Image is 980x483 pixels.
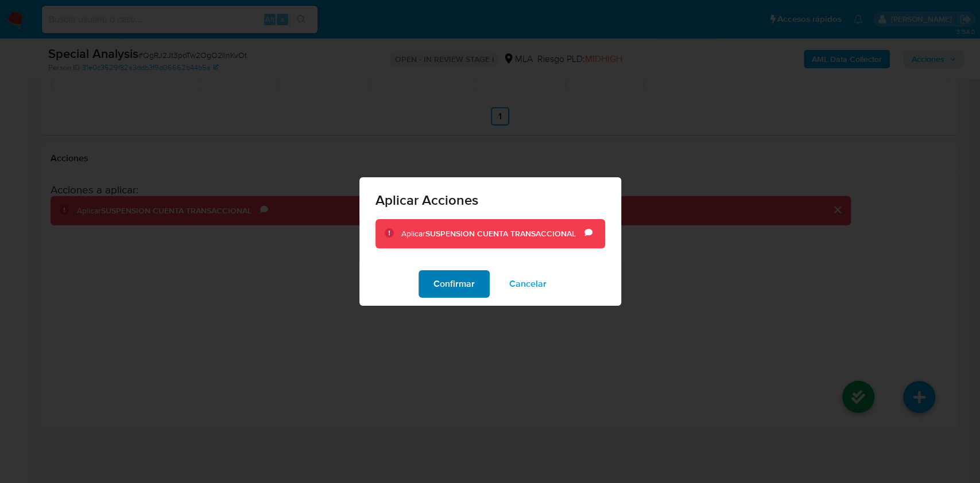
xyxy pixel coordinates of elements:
span: Aplicar Acciones [375,193,605,207]
button: Confirmar [419,270,490,298]
span: Confirmar [433,271,475,297]
div: Aplicar [401,228,584,240]
b: SUSPENSION CUENTA TRANSACCIONAL [425,228,576,239]
span: Cancelar [509,271,547,297]
button: Cancelar [494,270,561,298]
